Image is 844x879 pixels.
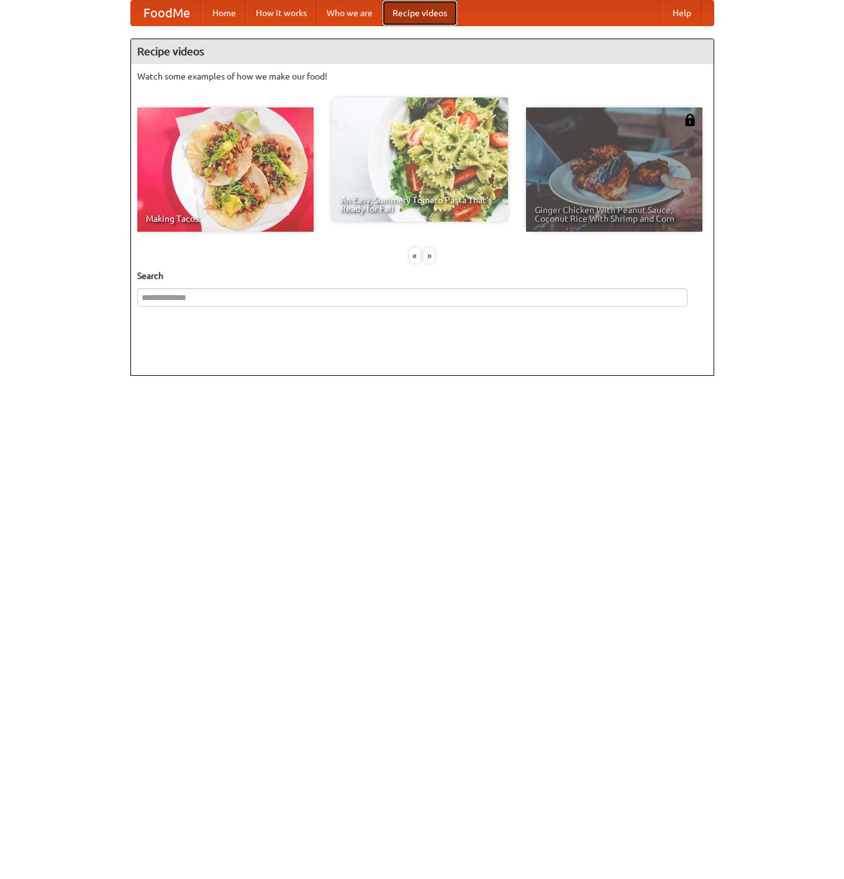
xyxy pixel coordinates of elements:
a: How it works [246,1,317,25]
a: Help [663,1,701,25]
span: An Easy, Summery Tomato Pasta That's Ready for Fall [340,196,499,213]
p: Watch some examples of how we make our food! [137,70,707,83]
span: Making Tacos [146,214,305,223]
a: Making Tacos [137,107,314,232]
a: FoodMe [131,1,202,25]
a: Recipe videos [383,1,457,25]
div: » [424,248,435,263]
h5: Search [137,270,707,282]
a: Home [202,1,246,25]
h4: Recipe videos [131,39,714,64]
a: An Easy, Summery Tomato Pasta That's Ready for Fall [332,98,508,222]
a: Who we are [317,1,383,25]
div: « [409,248,420,263]
img: 483408.png [684,114,696,126]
